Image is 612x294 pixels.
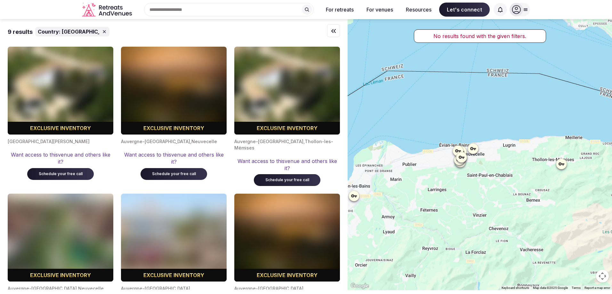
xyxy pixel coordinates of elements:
div: Exclusive inventory [234,124,340,132]
div: 9 results [8,28,33,36]
a: Report a map error [584,286,610,290]
span: , [77,286,78,291]
div: Exclusive inventory [8,271,113,279]
span: Thollon-les-Mémises [234,139,333,151]
div: Want access to this venue and others like it? [8,151,113,166]
span: Auvergne-[GEOGRAPHIC_DATA] [234,139,303,144]
span: Neuvecelle [78,286,104,291]
img: Blurred cover image for a premium venue [234,194,340,282]
button: Resources [401,3,437,17]
button: For retreats [321,3,359,17]
a: Open this area in Google Maps (opens a new window) [349,282,370,290]
div: Exclusive inventory [121,271,227,279]
img: Blurred cover image for a premium venue [234,47,340,135]
span: Auvergne-[GEOGRAPHIC_DATA] [121,286,190,291]
span: Auvergne-[GEOGRAPHIC_DATA] [8,286,77,291]
p: No results found with the given filters. [433,32,526,40]
a: Schedule your free call [254,176,320,182]
button: Map camera controls [596,270,609,282]
button: For venues [361,3,398,17]
span: Country: [38,28,60,35]
span: , [190,139,191,144]
img: Blurred cover image for a premium venue [121,194,227,282]
img: Blurred cover image for a premium venue [8,194,113,282]
div: Schedule your free call [35,171,86,177]
img: Blurred cover image for a premium venue [121,47,227,135]
div: Want access to this venue and others like it? [121,151,227,166]
div: Schedule your free call [148,171,199,177]
img: Blurred cover image for a premium venue [8,47,113,135]
a: Schedule your free call [141,170,207,176]
div: Exclusive inventory [234,271,340,279]
span: , [303,286,305,291]
div: Exclusive inventory [8,124,113,132]
svg: Retreats and Venues company logo [82,3,133,17]
span: Map data ©2025 Google [533,286,568,290]
span: Let's connect [439,3,490,17]
span: [GEOGRAPHIC_DATA][PERSON_NAME] [8,139,90,144]
span: [GEOGRAPHIC_DATA] [62,28,117,35]
div: Want access to this venue and others like it? [234,158,340,172]
span: , [303,139,305,144]
a: Schedule your free call [27,170,94,176]
img: Google [349,282,370,290]
span: Auvergne-[GEOGRAPHIC_DATA] [234,286,303,291]
div: Exclusive inventory [121,124,227,132]
a: Terms (opens in new tab) [572,286,581,290]
span: , [190,286,191,291]
button: Keyboard shortcuts [502,286,529,290]
a: Visit the homepage [82,3,133,17]
div: Schedule your free call [262,177,313,183]
span: Auvergne-[GEOGRAPHIC_DATA] [121,139,190,144]
span: Neuvecelle [191,139,217,144]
